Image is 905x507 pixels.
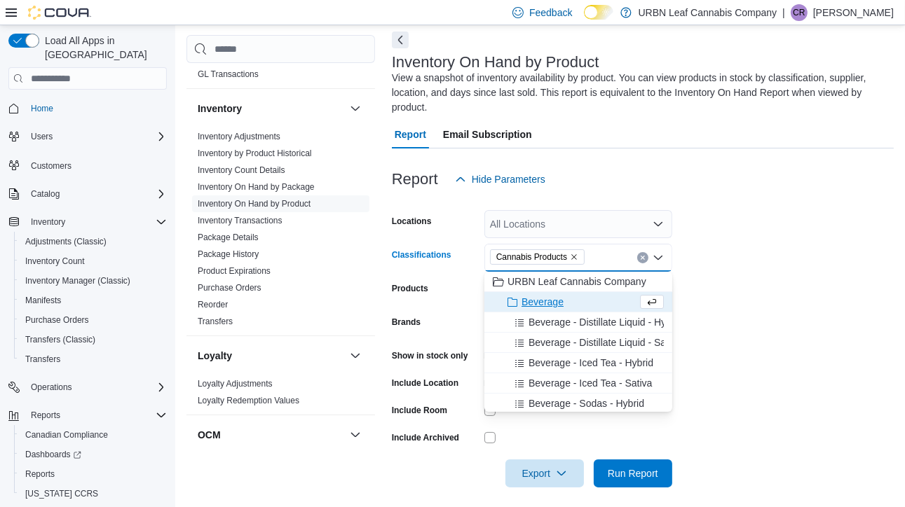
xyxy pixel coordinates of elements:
[31,188,60,200] span: Catalog
[14,232,172,251] button: Adjustments (Classic)
[198,249,259,259] a: Package History
[198,316,233,327] span: Transfers
[198,266,271,276] a: Product Expirations
[198,165,285,175] a: Inventory Count Details
[25,449,81,460] span: Dashboards
[25,128,167,145] span: Users
[25,214,71,230] button: Inventory
[25,314,89,326] span: Purchase Orders
[198,378,273,389] span: Loyalty Adjustments
[25,186,167,202] span: Catalog
[198,395,299,406] span: Loyalty Redemption Values
[20,351,167,368] span: Transfers
[20,253,167,270] span: Inventory Count
[653,252,664,263] button: Close list of options
[198,69,259,80] span: GL Transactions
[31,103,53,114] span: Home
[25,354,60,365] span: Transfers
[449,165,551,193] button: Hide Parameters
[198,102,344,116] button: Inventory
[782,4,785,21] p: |
[198,317,233,326] a: Transfers
[25,468,55,480] span: Reports
[198,299,228,310] span: Reorder
[25,100,59,117] a: Home
[25,379,167,396] span: Operations
[20,292,167,309] span: Manifests
[198,379,273,389] a: Loyalty Adjustments
[20,253,90,270] a: Inventory Count
[198,148,312,159] span: Inventory by Product Historical
[392,249,451,261] label: Classifications
[20,485,104,502] a: [US_STATE] CCRS
[20,446,167,463] span: Dashboards
[31,160,72,172] span: Customers
[14,271,172,291] button: Inventory Manager (Classic)
[3,127,172,146] button: Users
[25,236,107,247] span: Adjustments (Classic)
[198,198,311,209] span: Inventory On Hand by Product
[198,69,259,79] a: GL Transactions
[813,4,894,21] p: [PERSON_NAME]
[529,376,652,390] span: Beverage - Iced Tea - Sativa
[25,488,98,499] span: [US_STATE] CCRS
[31,410,60,421] span: Reports
[198,428,344,442] button: OCM
[39,34,167,62] span: Load All Apps in [GEOGRAPHIC_DATA]
[198,182,315,192] a: Inventory On Hand by Package
[3,98,172,118] button: Home
[20,272,136,289] a: Inventory Manager (Classic)
[392,405,447,416] label: Include Room
[392,283,428,294] label: Products
[653,218,664,230] button: Open list of options
[20,292,67,309] a: Manifests
[198,349,344,363] button: Loyalty
[25,158,77,174] a: Customers
[347,347,364,364] button: Loyalty
[198,349,232,363] h3: Loyalty
[14,349,172,369] button: Transfers
[472,172,545,186] span: Hide Parameters
[25,186,65,202] button: Catalog
[198,199,311,209] a: Inventory On Hand by Product
[25,128,58,145] button: Users
[584,5,613,20] input: Dark Mode
[198,428,221,442] h3: OCM
[14,330,172,349] button: Transfers (Classic)
[793,4,805,21] span: CR
[484,272,672,292] button: URBN Leaf Cannabis Company
[3,184,172,204] button: Catalog
[392,171,438,188] h3: Report
[496,250,567,264] span: Cannabis Products
[639,4,777,21] p: URBN Leaf Cannabis Company
[392,54,599,71] h3: Inventory On Hand by Product
[594,459,672,487] button: Run Report
[198,232,259,242] a: Package Details
[198,265,271,277] span: Product Expirations
[529,396,644,410] span: Beverage - Sodas - Hybrid
[25,214,167,230] span: Inventory
[198,181,315,193] span: Inventory On Hand by Package
[392,377,458,389] label: Include Location
[20,351,66,368] a: Transfers
[637,252,648,263] button: Clear input
[484,394,672,414] button: Beverage - Sodas - Hybrid
[20,466,60,482] a: Reports
[522,295,564,309] span: Beverage
[25,256,85,267] span: Inventory Count
[392,317,421,328] label: Brands
[392,216,432,227] label: Locations
[25,407,167,424] span: Reports
[14,464,172,484] button: Reports
[20,466,167,482] span: Reports
[198,249,259,260] span: Package History
[25,275,130,286] span: Inventory Manager (Classic)
[395,120,426,148] span: Report
[484,292,672,312] button: Beverage
[490,249,585,265] span: Cannabis Products
[392,432,459,443] label: Include Archived
[20,312,95,328] a: Purchase Orders
[198,102,242,116] h3: Inventory
[31,131,53,142] span: Users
